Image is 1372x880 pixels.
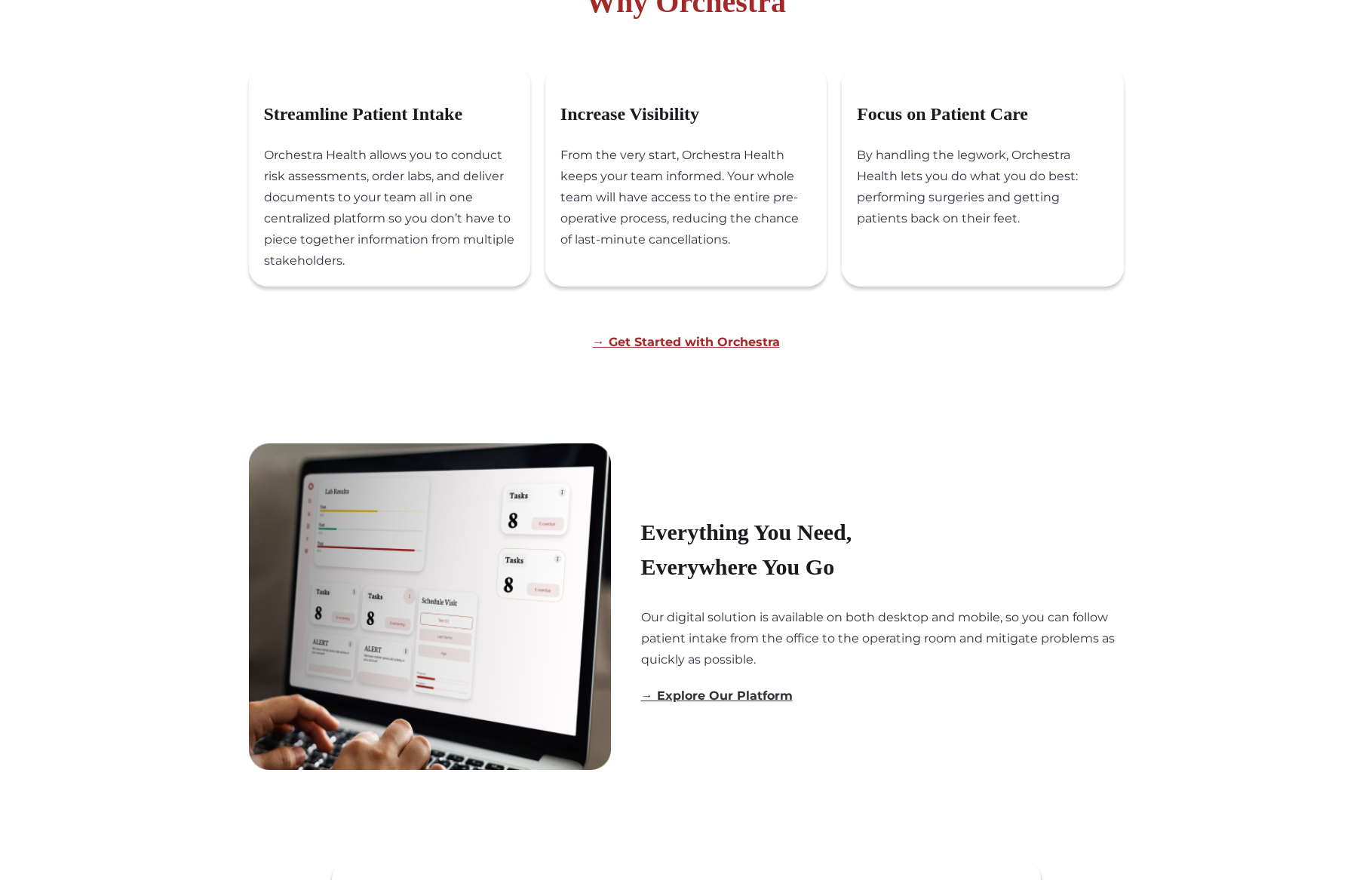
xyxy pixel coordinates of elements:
[641,515,931,584] h3: Everything You Need, Everywhere You Go
[593,335,780,349] a: → Get Started with Orchestra
[641,607,1124,670] div: Our digital solution is available on both desktop and mobile, so you can follow patient intake fr...
[641,688,793,703] a: → Explore Our Platform
[857,145,1123,244] div: By handling the legwork, Orchestra Health lets you do what you do best: performing surgeries and ...
[560,145,827,265] div: From the very start, Orchestra Health keeps your team informed. Your whole team will have access ...
[264,103,530,125] h3: Streamline Patient Intake
[264,145,530,287] div: Orchestra Health allows you to conduct risk assessments, order labs, and deliver documents to you...
[857,103,1123,125] h3: Focus on Patient Care
[560,103,827,125] h3: Increase Visibility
